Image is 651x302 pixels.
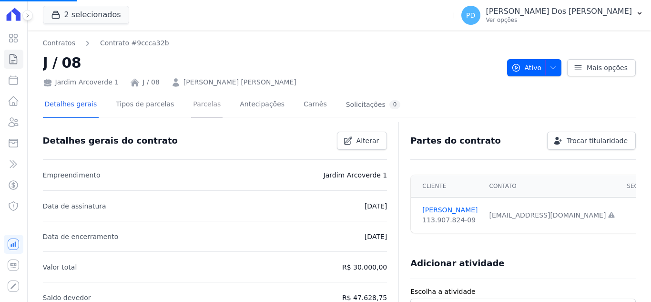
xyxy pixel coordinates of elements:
span: Trocar titularidade [567,136,628,146]
a: Antecipações [238,93,286,118]
div: 113.907.824-09 [422,215,478,225]
span: Alterar [356,136,379,146]
button: PD [PERSON_NAME] Dos [PERSON_NAME] Ver opções [454,2,651,29]
a: Contrato #9ccca32b [100,38,169,48]
a: J / 08 [142,77,160,87]
a: Trocar titularidade [547,132,636,150]
p: R$ 30.000,00 [342,261,387,273]
h2: J / 08 [43,52,499,73]
p: Valor total [43,261,77,273]
div: [EMAIL_ADDRESS][DOMAIN_NAME] [489,210,616,220]
span: Ativo [511,59,542,76]
a: Solicitações0 [344,93,403,118]
th: Cliente [411,175,483,198]
p: [DATE] [365,200,387,212]
div: 0 [389,100,401,109]
a: Mais opções [567,59,636,76]
h3: Detalhes gerais do contrato [43,135,178,146]
nav: Breadcrumb [43,38,499,48]
a: Tipos de parcelas [114,93,176,118]
a: Contratos [43,38,75,48]
a: Parcelas [191,93,223,118]
a: Carnês [302,93,329,118]
button: Ativo [507,59,562,76]
span: PD [466,12,475,19]
h3: Partes do contrato [410,135,501,146]
a: [PERSON_NAME] [422,205,478,215]
a: Alterar [337,132,387,150]
p: Ver opções [486,16,632,24]
p: Data de encerramento [43,231,119,242]
label: Escolha a atividade [410,287,636,297]
a: Detalhes gerais [43,93,99,118]
div: Jardim Arcoverde 1 [43,77,119,87]
button: 2 selecionados [43,6,129,24]
p: Empreendimento [43,169,101,181]
p: Data de assinatura [43,200,106,212]
nav: Breadcrumb [43,38,169,48]
div: Solicitações [346,100,401,109]
th: Contato [484,175,621,198]
span: Mais opções [587,63,628,73]
a: [PERSON_NAME] [PERSON_NAME] [183,77,296,87]
p: [PERSON_NAME] Dos [PERSON_NAME] [486,7,632,16]
p: Jardim Arcoverde 1 [324,169,387,181]
p: [DATE] [365,231,387,242]
h3: Adicionar atividade [410,258,504,269]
